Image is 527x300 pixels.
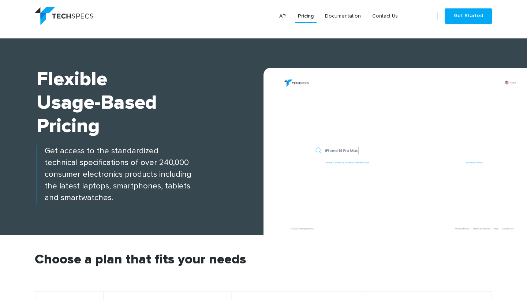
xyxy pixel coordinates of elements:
[37,145,263,204] p: Get access to the standardized technical specifications of over 240,000 consumer electronics prod...
[271,75,527,235] img: banner.png
[276,10,289,23] a: API
[35,7,93,25] img: logo
[37,68,263,138] h1: Flexible Usage-based Pricing
[445,8,492,24] a: Get Started
[322,10,364,23] a: Documentation
[295,10,317,23] a: Pricing
[35,253,492,291] h2: Choose a plan that fits your needs
[369,10,401,23] a: Contact Us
